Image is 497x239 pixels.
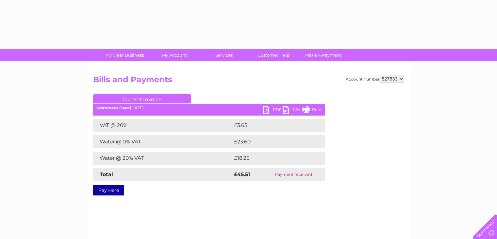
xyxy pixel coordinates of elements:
h2: Bills and Payments [93,75,404,87]
td: Payment received [262,168,325,181]
a: Customer Help [247,49,301,61]
a: Pay Here [93,185,124,195]
strong: £45.51 [234,171,250,177]
a: My Account [147,49,201,61]
a: My Clear Business [98,49,152,61]
div: Account number [346,75,404,83]
a: Print [302,106,322,115]
div: [DATE] [93,106,325,110]
td: £23.60 [232,135,312,148]
td: Water @ 0% VAT [93,135,232,148]
a: CSV [283,106,302,115]
a: PDF [263,106,283,115]
a: Services [197,49,251,61]
a: Current Invoice [93,94,191,103]
b: Statement Date: [96,105,130,110]
a: Make A Payment [296,49,350,61]
strong: Total [100,171,113,177]
td: £3.65 [232,119,310,132]
td: Water @ 20% VAT [93,152,232,165]
td: VAT @ 20% [93,119,232,132]
td: £18.26 [232,152,311,165]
